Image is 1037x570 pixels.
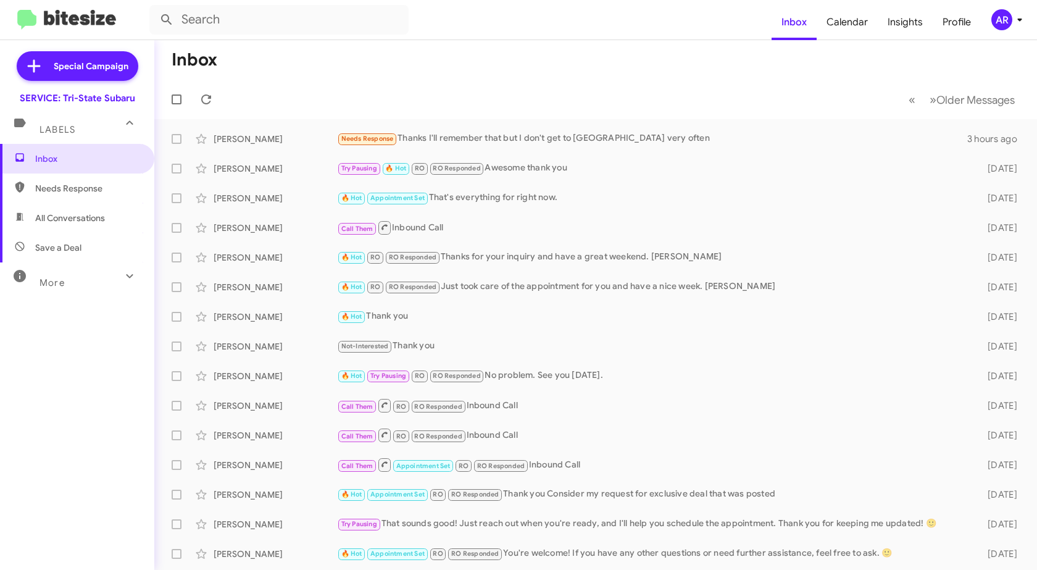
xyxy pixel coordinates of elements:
div: [DATE] [970,251,1027,264]
div: Thank you [337,309,970,324]
div: [PERSON_NAME] [214,222,337,234]
div: Inbound Call [337,398,970,413]
div: [PERSON_NAME] [214,251,337,264]
a: Inbox [772,4,817,40]
div: [DATE] [970,459,1027,471]
div: [PERSON_NAME] [214,429,337,442]
span: RO Responded [433,164,480,172]
span: Call Them [341,462,373,470]
h1: Inbox [172,50,217,70]
div: [PERSON_NAME] [214,370,337,382]
div: [DATE] [970,162,1027,175]
span: RO Responded [414,432,462,440]
div: That sounds good! Just reach out when you're ready, and I'll help you schedule the appointment. T... [337,517,970,531]
span: Save a Deal [35,241,81,254]
span: RO [433,490,443,498]
span: » [930,92,936,107]
span: Special Campaign [54,60,128,72]
span: Appointment Set [370,490,425,498]
span: « [909,92,915,107]
div: [DATE] [970,370,1027,382]
span: 🔥 Hot [385,164,406,172]
span: Try Pausing [341,164,377,172]
div: SERVICE: Tri-State Subaru [20,92,135,104]
span: RO [370,253,380,261]
span: 🔥 Hot [341,194,362,202]
div: [PERSON_NAME] [214,281,337,293]
span: 🔥 Hot [341,372,362,380]
span: Try Pausing [341,520,377,528]
div: [DATE] [970,311,1027,323]
span: RO Responded [414,403,462,411]
span: RO Responded [451,550,499,558]
div: No problem. See you [DATE]. [337,369,970,383]
span: Needs Response [35,182,140,195]
div: 3 hours ago [967,133,1027,145]
div: [DATE] [970,222,1027,234]
div: [DATE] [970,281,1027,293]
div: [PERSON_NAME] [214,133,337,145]
span: RO [370,283,380,291]
span: 🔥 Hot [341,490,362,498]
span: Call Them [341,432,373,440]
div: Inbound Call [337,457,970,472]
button: Next [922,87,1022,112]
button: AR [981,9,1023,30]
div: [DATE] [970,192,1027,204]
span: Try Pausing [370,372,406,380]
span: RO [433,550,443,558]
div: [PERSON_NAME] [214,162,337,175]
div: [PERSON_NAME] [214,192,337,204]
div: [PERSON_NAME] [214,400,337,412]
span: RO [415,164,425,172]
div: Thanks I'll remember that but I don't get to [GEOGRAPHIC_DATA] very often [337,132,967,146]
div: [DATE] [970,340,1027,353]
div: Just took care of the appointment for you and have a nice week. [PERSON_NAME] [337,280,970,294]
a: Insights [878,4,933,40]
div: [PERSON_NAME] [214,518,337,530]
a: Calendar [817,4,878,40]
span: Older Messages [936,93,1015,107]
span: Appointment Set [370,550,425,558]
div: [DATE] [970,400,1027,412]
a: Profile [933,4,981,40]
nav: Page navigation example [902,87,1022,112]
div: [PERSON_NAME] [214,340,337,353]
span: 🔥 Hot [341,283,362,291]
a: Special Campaign [17,51,138,81]
span: Appointment Set [396,462,451,470]
span: Inbox [35,153,140,165]
input: Search [149,5,409,35]
div: You're welcome! If you have any other questions or need further assistance, feel free to ask. 🙂 [337,547,970,561]
span: RO Responded [477,462,525,470]
span: RO Responded [389,283,436,291]
div: [DATE] [970,429,1027,442]
span: RO [396,403,406,411]
div: Inbound Call [337,220,970,235]
span: RO Responded [389,253,436,261]
div: [DATE] [970,518,1027,530]
div: [DATE] [970,488,1027,501]
span: Labels [40,124,75,135]
span: RO Responded [433,372,480,380]
div: That's everything for right now. [337,191,970,205]
span: Not-Interested [341,342,389,350]
div: [PERSON_NAME] [214,548,337,560]
span: RO Responded [451,490,499,498]
div: Thanks for your inquiry and have a great weekend. [PERSON_NAME] [337,250,970,264]
div: Thank you [337,339,970,353]
span: More [40,277,65,288]
span: RO [459,462,469,470]
span: Needs Response [341,135,394,143]
button: Previous [901,87,923,112]
div: Thank you Consider my request for exclusive deal that was posted [337,487,970,501]
span: RO [415,372,425,380]
span: RO [396,432,406,440]
div: Awesome thank you [337,161,970,175]
div: [DATE] [970,548,1027,560]
div: Inbound Call [337,427,970,443]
